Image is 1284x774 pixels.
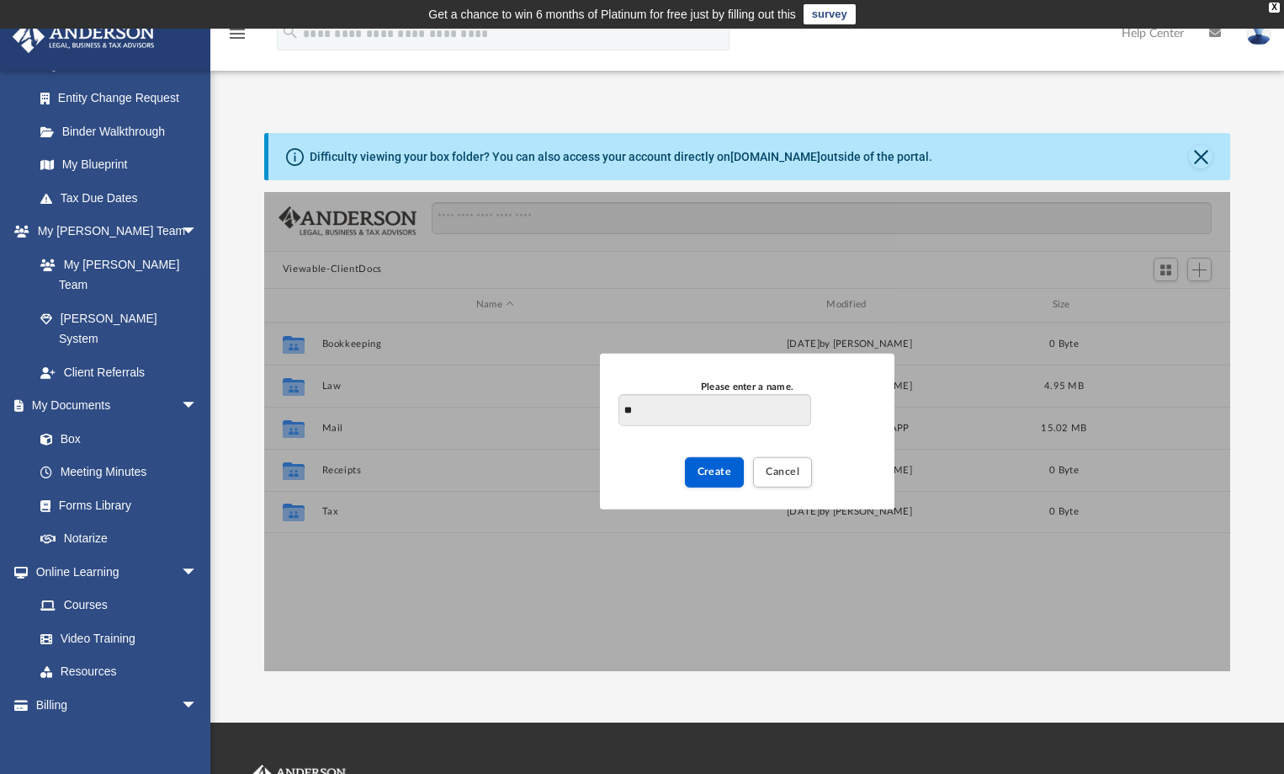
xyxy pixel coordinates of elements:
a: Notarize [24,522,215,556]
a: My [PERSON_NAME] Team [24,248,206,302]
a: Client Referrals [24,355,215,389]
a: Video Training [24,622,206,655]
img: Anderson Advisors Platinum Portal [8,20,160,53]
a: Resources [24,655,215,689]
div: Please enter a name. [618,380,876,395]
a: Online Learningarrow_drop_down [12,555,215,589]
a: My Documentsarrow_drop_down [12,389,215,423]
span: Cancel [766,467,799,477]
a: Courses [24,589,215,622]
div: close [1269,3,1280,13]
a: Forms Library [24,488,206,522]
div: Difficulty viewing your box folder? You can also access your account directly on outside of the p... [310,148,932,166]
a: menu [227,32,247,44]
span: arrow_drop_down [181,389,215,424]
div: New Folder [600,354,894,509]
i: search [281,23,300,41]
a: Meeting Minutes [24,456,215,489]
button: Close [1189,145,1212,168]
img: User Pic [1246,21,1271,45]
span: arrow_drop_down [181,215,215,249]
div: Get a chance to win 6 months of Platinum for free just by filling out this [428,4,796,24]
i: menu [227,24,247,44]
a: Billingarrow_drop_down [12,688,223,722]
a: [DOMAIN_NAME] [730,150,820,163]
span: Create [698,467,732,477]
a: Box [24,422,206,456]
button: Cancel [753,457,812,487]
a: survey [804,4,856,24]
a: Binder Walkthrough [24,115,223,148]
button: Create [685,457,745,487]
a: My [PERSON_NAME] Teamarrow_drop_down [12,215,215,248]
span: arrow_drop_down [181,688,215,723]
a: [PERSON_NAME] System [24,302,215,355]
input: Please enter a name. [618,394,811,426]
a: Tax Due Dates [24,181,223,215]
span: arrow_drop_down [181,555,215,590]
a: Entity Change Request [24,82,223,115]
a: My Blueprint [24,148,215,182]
